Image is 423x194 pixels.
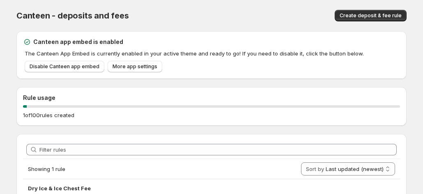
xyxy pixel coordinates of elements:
span: Disable Canteen app embed [30,63,99,70]
span: Showing 1 rule [28,166,65,172]
span: More app settings [113,63,157,70]
h2: Rule usage [23,94,400,102]
h2: Canteen app embed is enabled [33,38,123,46]
span: Canteen - deposits and fees [16,11,129,21]
input: Filter rules [39,144,397,155]
p: 1 of 100 rules created [23,111,74,119]
a: More app settings [108,61,162,72]
span: Create deposit & fee rule [340,12,402,19]
a: Disable Canteen app embed [25,61,104,72]
h3: Dry Ice & Ice Chest Fee [28,184,395,192]
button: Create deposit & fee rule [335,10,407,21]
p: The Canteen App Embed is currently enabled in your active theme and ready to go! If you need to d... [25,49,400,58]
